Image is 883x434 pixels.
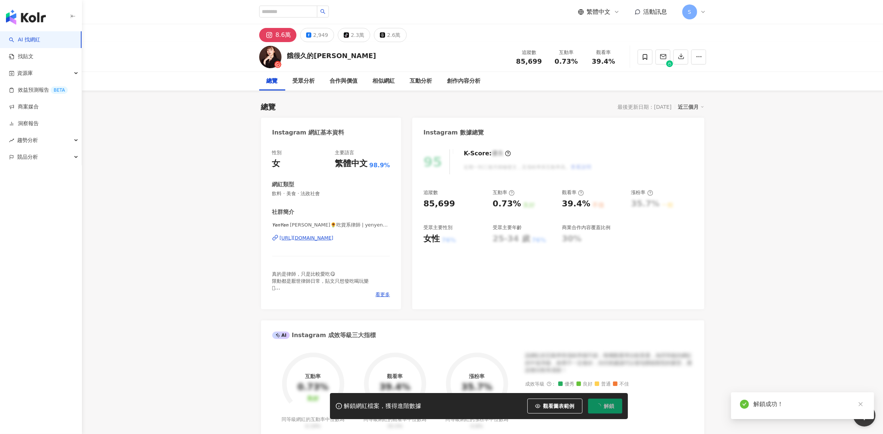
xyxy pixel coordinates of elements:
[493,224,522,231] div: 受眾主要年齡
[595,402,602,409] span: loading
[516,57,542,65] span: 85,699
[423,198,455,210] div: 85,699
[525,381,693,387] div: 成效等級 ：
[272,332,290,339] div: AI
[330,77,358,86] div: 合作與價值
[320,9,325,14] span: search
[387,423,403,429] span: 35.5%
[410,77,432,86] div: 互動分析
[592,58,615,65] span: 39.4%
[272,181,295,189] div: 網紅類型
[527,399,582,414] button: 觀看圖表範例
[447,77,481,86] div: 創作內容分析
[617,104,671,110] div: 最後更新日期：[DATE]
[272,208,295,216] div: 社群簡介
[9,86,68,94] a: 效益預測報告BETA
[280,416,346,430] div: 同等級網紅的互動率中位數為
[335,149,354,156] div: 主要語言
[17,149,38,165] span: 競品分析
[261,102,276,112] div: 總覽
[525,352,693,374] div: 該網紅的互動率和漲粉率都不錯，唯獨觀看率比較普通，為同等級的網紅的中低等級，效果不一定會好，但仍然建議可以發包開箱類型的案型，應該會比較有成效！
[375,291,390,298] span: 看更多
[543,403,575,409] span: 觀看圖表範例
[293,77,315,86] div: 受眾分析
[335,158,368,170] div: 繁體中文
[272,190,390,197] span: 飲料 · 美食 · 法政社會
[387,373,403,379] div: 觀看率
[562,198,590,210] div: 39.4%
[298,382,328,393] div: 0.73%
[631,189,653,196] div: 漲粉率
[493,189,515,196] div: 互動率
[272,149,282,156] div: 性別
[280,235,334,241] div: [URL][DOMAIN_NAME]
[9,53,34,60] a: 找貼文
[17,65,33,82] span: 資源庫
[562,224,610,231] div: 商業合作內容覆蓋比例
[287,51,376,60] div: 餓很久的[PERSON_NAME]
[678,102,704,112] div: 近三個月
[6,10,46,25] img: logo
[590,49,618,56] div: 觀看率
[753,400,865,409] div: 解鎖成功！
[587,8,611,16] span: 繁體中文
[9,103,39,111] a: 商案媒合
[555,58,578,65] span: 0.73%
[604,403,614,409] span: 解鎖
[588,399,622,414] button: 解鎖
[369,161,390,170] span: 98.9%
[362,416,428,430] div: 同等級網紅的觀看率中位數為
[305,373,321,379] div: 互動率
[379,382,410,393] div: 39.4%
[272,235,390,241] a: [URL][DOMAIN_NAME]
[338,28,370,42] button: 2.3萬
[423,233,440,245] div: 女性
[272,222,390,228] span: 𝙔𝙚𝙣𝙔𝙚𝙣 [PERSON_NAME]🌻吃貨系律師 | yenyen_chiang
[313,30,328,40] div: 2,949
[373,77,395,86] div: 相似網紅
[387,30,400,40] div: 2.6萬
[9,36,40,44] a: searchAI 找網紅
[858,402,863,407] span: close
[493,198,521,210] div: 0.73%
[515,49,543,56] div: 追蹤數
[9,138,14,143] span: rise
[595,381,611,387] span: 普通
[423,224,452,231] div: 受眾主要性別
[613,381,629,387] span: 不佳
[423,189,438,196] div: 追蹤數
[464,149,511,158] div: K-Score :
[688,8,691,16] span: S
[423,129,484,137] div: Instagram 數據總覽
[300,28,334,42] button: 2,949
[552,49,581,56] div: 互動率
[272,129,344,137] div: Instagram 網紅基本資料
[9,120,39,127] a: 洞察報告
[469,373,485,379] div: 漲粉率
[276,30,291,40] div: 8.6萬
[471,423,483,429] span: 0.8%
[272,271,387,338] span: 真的是律師，只是比較愛吃😋 限動都是厭世律師日常，貼文只想發吃喝玩樂 𖤐 嫣陽國際法律事務所 主持律師 @yenyen_a_lawyer 預約法律諮詢請加事務所官方Line帳號：@219wyzr...
[344,402,422,410] div: 解鎖網紅檔案，獲得進階數據
[305,423,321,429] span: 0.19%
[259,28,296,42] button: 8.6萬
[17,132,38,149] span: 趨勢分析
[374,28,406,42] button: 2.6萬
[740,400,749,409] span: check-circle
[267,77,278,86] div: 總覽
[644,8,667,15] span: 活動訊息
[272,331,376,339] div: Instagram 成效等級三大指標
[259,46,282,68] img: KOL Avatar
[272,158,280,170] div: 女
[461,382,492,393] div: 35.7%
[562,189,584,196] div: 觀看率
[577,381,593,387] span: 良好
[558,381,575,387] span: 優秀
[351,30,364,40] div: 2.3萬
[444,416,509,430] div: 同等級網紅的漲粉率中位數為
